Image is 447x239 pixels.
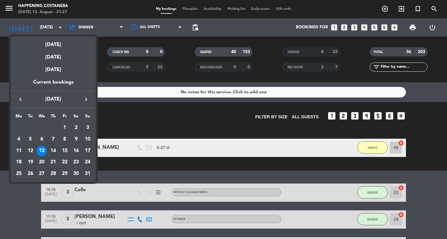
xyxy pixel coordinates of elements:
[59,134,71,145] td: August 8, 2025
[47,156,59,168] td: August 21, 2025
[59,156,71,168] td: August 22, 2025
[82,122,93,134] td: August 3, 2025
[82,168,93,180] td: August 31, 2025
[13,145,25,157] td: August 11, 2025
[36,157,47,167] div: 20
[36,168,47,180] td: August 27, 2025
[11,61,96,78] div: [DATE]
[48,157,58,167] div: 21
[25,156,36,168] td: August 19, 2025
[71,145,82,157] td: August 16, 2025
[82,134,93,144] div: 10
[15,95,26,103] button: keyboard_arrow_left
[13,156,25,168] td: August 18, 2025
[25,157,36,167] div: 19
[71,168,82,180] td: August 30, 2025
[82,146,93,156] div: 17
[47,145,59,157] td: August 14, 2025
[71,157,81,167] div: 23
[60,157,70,167] div: 22
[60,123,70,133] div: 1
[13,168,25,180] td: August 25, 2025
[71,113,82,122] th: Saturday
[59,145,71,157] td: August 15, 2025
[82,156,93,168] td: August 24, 2025
[82,113,93,122] th: Sunday
[25,169,36,179] div: 26
[71,134,81,144] div: 9
[36,113,47,122] th: Wednesday
[82,145,93,157] td: August 17, 2025
[82,123,93,133] div: 3
[11,49,96,61] div: [DATE]
[60,134,70,144] div: 8
[82,157,93,167] div: 24
[81,95,92,103] button: keyboard_arrow_right
[36,156,47,168] td: August 20, 2025
[71,123,81,133] div: 2
[71,156,82,168] td: August 23, 2025
[17,96,24,103] i: keyboard_arrow_left
[59,168,71,180] td: August 29, 2025
[25,113,36,122] th: Tuesday
[36,146,47,156] div: 13
[48,134,58,144] div: 7
[36,134,47,144] div: 6
[14,169,24,179] div: 25
[14,134,24,144] div: 4
[48,146,58,156] div: 14
[36,169,47,179] div: 27
[13,113,25,122] th: Monday
[48,169,58,179] div: 28
[71,122,82,134] td: August 2, 2025
[26,95,81,103] span: [DATE]
[25,168,36,180] td: August 26, 2025
[82,96,90,103] i: keyboard_arrow_right
[13,134,25,145] td: August 4, 2025
[47,113,59,122] th: Thursday
[82,169,93,179] div: 31
[71,146,81,156] div: 16
[36,134,47,145] td: August 6, 2025
[60,169,70,179] div: 29
[71,134,82,145] td: August 9, 2025
[25,146,36,156] div: 12
[82,134,93,145] td: August 10, 2025
[47,134,59,145] td: August 7, 2025
[14,157,24,167] div: 18
[59,122,71,134] td: August 1, 2025
[25,145,36,157] td: August 12, 2025
[60,146,70,156] div: 15
[14,146,24,156] div: 11
[25,134,36,144] div: 5
[47,168,59,180] td: August 28, 2025
[11,36,96,49] div: [DATE]
[13,122,59,134] td: AUG
[36,145,47,157] td: August 13, 2025
[71,169,81,179] div: 30
[11,78,96,91] div: Current bookings
[25,134,36,145] td: August 5, 2025
[59,113,71,122] th: Friday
